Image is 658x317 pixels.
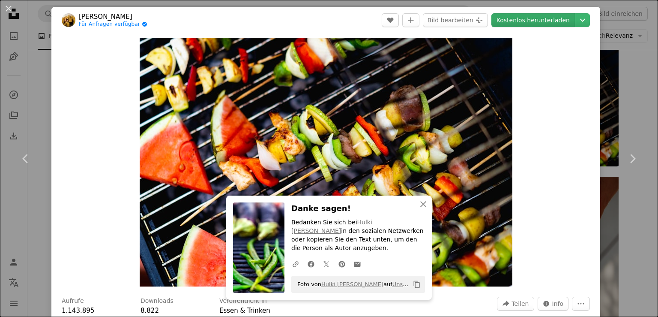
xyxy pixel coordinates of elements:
h3: Downloads [141,297,173,305]
span: Teilen [511,297,529,310]
button: Zu Kollektion hinzufügen [402,13,419,27]
a: Auf Pinterest teilen [334,255,350,272]
a: Kostenlos herunterladen [491,13,575,27]
a: Essen & Trinken [219,307,270,314]
a: Hulki [PERSON_NAME] [321,281,383,287]
a: [PERSON_NAME] [79,12,147,21]
button: Dieses Bild heranzoomen [140,38,512,287]
a: Weiter [607,118,658,200]
button: Weitere Aktionen [572,297,590,311]
h3: Danke sagen! [291,202,425,215]
button: In die Zwischenablage kopieren [410,277,424,292]
img: Grill [140,38,512,287]
a: Auf Facebook teilen [303,255,319,272]
span: 1.143.895 [62,307,94,314]
a: Via E-Mail teilen teilen [350,255,365,272]
button: Bild bearbeiten [423,13,488,27]
p: Bedanken Sie sich bei in den sozialen Netzwerken oder kopieren Sie den Text unten, um den die Per... [291,218,425,253]
a: Hulki [PERSON_NAME] [291,219,372,234]
span: 8.822 [141,307,159,314]
a: Für Anfragen verfügbar [79,21,147,28]
img: Zum Profil von Dan Gold [62,13,75,27]
button: Dieses Bild teilen [497,297,534,311]
h3: Aufrufe [62,297,84,305]
button: Statistiken zu diesem Bild [538,297,569,311]
span: Foto von auf [293,278,410,291]
button: Gefällt mir [382,13,399,27]
a: Auf Twitter teilen [319,255,334,272]
h3: Veröffentlicht in [219,297,267,305]
span: Info [552,297,564,310]
a: Unsplash [392,281,418,287]
button: Downloadgröße auswählen [575,13,590,27]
